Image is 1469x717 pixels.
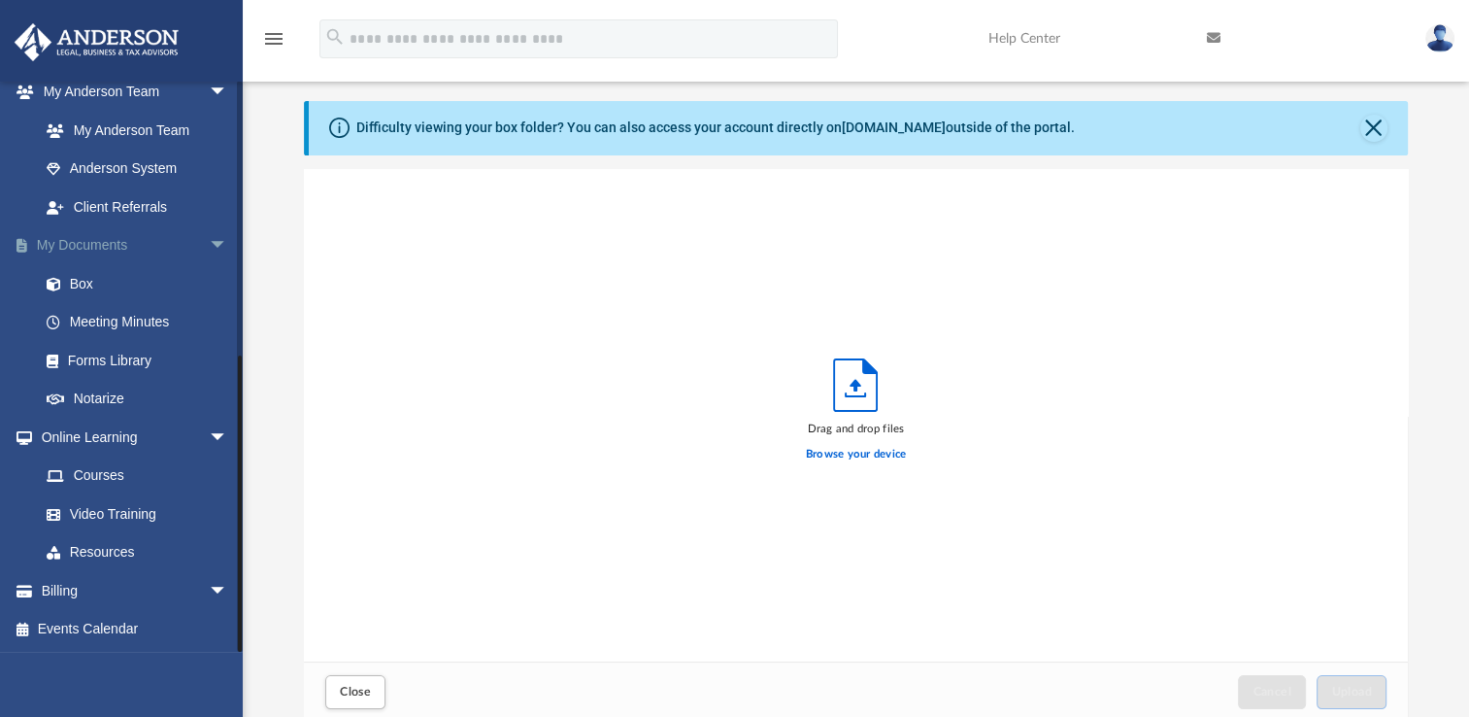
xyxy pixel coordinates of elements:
[1425,24,1454,52] img: User Pic
[209,571,248,611] span: arrow_drop_down
[27,303,257,342] a: Meeting Minutes
[14,226,257,265] a: My Documentsarrow_drop_down
[209,73,248,113] span: arrow_drop_down
[262,27,285,51] i: menu
[304,169,1408,663] div: grid
[27,533,248,572] a: Resources
[14,73,248,112] a: My Anderson Teamarrow_drop_down
[27,111,238,150] a: My Anderson Team
[27,188,248,226] a: Client Referrals
[325,675,385,709] button: Close
[356,118,1075,138] div: Difficulty viewing your box folder? You can also access your account directly on outside of the p...
[209,418,248,458] span: arrow_drop_down
[806,421,907,438] div: Drag and drop files
[340,686,371,698] span: Close
[27,457,248,495] a: Courses
[27,380,257,419] a: Notarize
[1360,115,1387,142] button: Close
[14,610,257,649] a: Events Calendar
[27,264,248,303] a: Box
[262,37,285,51] a: menu
[806,446,907,463] label: Browse your device
[27,150,248,188] a: Anderson System
[209,226,248,266] span: arrow_drop_down
[9,23,184,61] img: Anderson Advisors Platinum Portal
[14,571,257,610] a: Billingarrow_drop_down
[324,26,346,48] i: search
[14,418,248,457] a: Online Learningarrow_drop_down
[27,341,248,380] a: Forms Library
[1252,686,1291,698] span: Cancel
[1331,686,1372,698] span: Upload
[27,495,238,533] a: Video Training
[842,119,946,135] a: [DOMAIN_NAME]
[1238,675,1306,709] button: Cancel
